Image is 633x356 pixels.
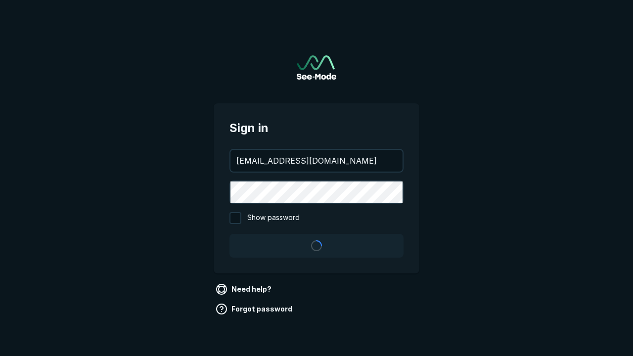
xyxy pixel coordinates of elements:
span: Show password [247,212,300,224]
a: Go to sign in [297,55,336,80]
a: Need help? [214,281,275,297]
input: your@email.com [230,150,403,172]
span: Sign in [229,119,404,137]
a: Forgot password [214,301,296,317]
img: See-Mode Logo [297,55,336,80]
